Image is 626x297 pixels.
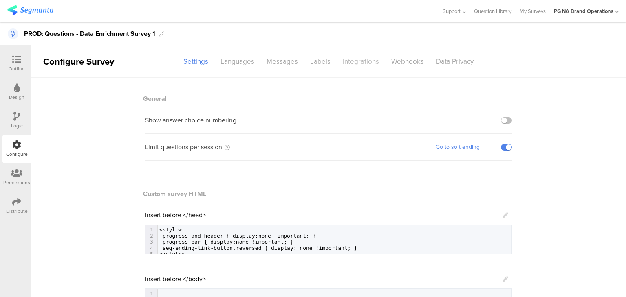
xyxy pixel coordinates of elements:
span: Support [443,7,461,15]
span: .progress-bar { display:none !important; } [159,239,293,245]
img: segmanta logo [7,5,53,15]
div: Custom survey HTML [145,189,512,199]
span: <style> [159,227,182,233]
div: Messages [260,55,304,69]
div: 1 [145,290,157,297]
div: 3 [145,239,157,245]
div: Logic [11,122,23,129]
div: Design [9,94,24,101]
div: Data Privacy [430,55,480,69]
div: 2 [145,233,157,239]
div: 4 [145,245,157,251]
div: PG NA Brand Operations [554,7,613,15]
div: Configure [6,151,28,158]
span: Limit questions per session [145,143,222,151]
div: Languages [214,55,260,69]
div: Permissions [3,179,30,186]
div: Webhooks [385,55,430,69]
div: Labels [304,55,337,69]
span: Insert before </head> [145,210,206,220]
div: Show answer choice numbering [145,116,236,124]
span: .seg-ending-link-button.reversed { display: none !important; } [159,245,357,251]
div: Distribute [6,207,28,215]
span: .progress-and-header { display:none !important; } [159,233,316,239]
div: 5 [145,251,157,257]
div: 1 [145,227,157,233]
div: Configure Survey [31,55,125,68]
div: General [145,86,512,107]
div: Settings [177,55,214,69]
div: Outline [9,65,25,72]
div: PROD: Questions - Data Enrichment Survey 1 [24,27,155,40]
a: Go to soft ending [436,143,480,151]
span: </style> [159,251,185,257]
div: Integrations [337,55,385,69]
i: This is a Data Enrichment Survey. [8,28,18,39]
span: Insert before </body> [145,274,206,284]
